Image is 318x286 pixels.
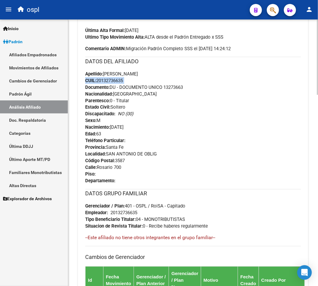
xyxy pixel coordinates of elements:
span: M [85,118,100,124]
strong: Estado: [85,14,100,20]
i: NO (00) [118,111,133,117]
strong: Ultimo Tipo Movimiento Alta: [85,34,145,40]
strong: Piso: [85,172,96,177]
strong: Edad: [85,131,96,137]
strong: Sexo: [85,118,96,124]
span: 0 - Titular [85,98,129,103]
span: [DATE] [85,28,138,33]
mat-icon: menu [5,6,12,13]
strong: Última Alta Formal: [85,28,125,33]
span: Migración Padrón Completo SSS el [DATE] 14:24:12 [85,45,231,52]
h4: --Este afiliado no tiene otros integrantes en el grupo familiar-- [85,235,301,241]
strong: CUIL: [85,78,96,83]
strong: Código Postal: [85,158,115,164]
strong: Documento: [85,85,110,90]
span: Padrón [3,38,23,45]
strong: Parentesco: [85,98,110,103]
span: [DATE] [85,125,124,130]
span: ospl [27,3,39,16]
strong: ACTIVO [100,14,116,20]
span: [PERSON_NAME] [85,71,138,77]
span: 63 [85,131,101,137]
strong: Localidad: [85,152,106,157]
strong: Provincia: [85,145,106,150]
strong: Teléfono Particular: [85,138,125,144]
strong: Nacimiento: [85,125,110,130]
strong: Tipo Beneficiario Titular: [85,217,136,222]
strong: Empleador: [85,210,108,216]
span: Explorador de Archivos [3,195,52,202]
span: Soltero [85,105,125,110]
span: 3587 [85,158,125,164]
span: 0 - Recibe haberes regularmente [85,224,208,229]
strong: Departamento: [85,178,115,184]
span: 401 - OSPL / RoiSA - Capitado [85,204,185,209]
span: DU - DOCUMENTO UNICO 13273663 [85,85,183,90]
strong: Estado Civil: [85,105,110,110]
span: Santa Fe [85,145,124,150]
span: SAN ANTONIO DE OBLIG [85,152,157,157]
strong: Situacion de Revista Titular: [85,224,143,229]
div: Open Intercom Messenger [297,265,312,280]
strong: Nacionalidad: [85,91,113,97]
span: [GEOGRAPHIC_DATA] [85,91,157,97]
span: Inicio [3,25,19,32]
span: Rosario 700 [85,165,121,170]
span: ALTA desde el Padrón Entregado x SSS [85,34,223,40]
strong: Discapacitado: [85,111,115,117]
h3: DATOS DEL AFILIADO [85,57,301,66]
h3: Cambios de Gerenciador [85,253,301,262]
mat-icon: person [306,6,313,13]
strong: Apellido: [85,71,103,77]
span: 04 - MONOTRIBUTISTAS [85,217,185,222]
strong: Comentario ADMIN: [85,46,126,51]
span: 20132736635 [85,78,123,83]
h3: DATOS GRUPO FAMILIAR [85,190,301,198]
div: 20132736635 [110,210,137,216]
strong: Calle: [85,165,97,170]
strong: Gerenciador / Plan: [85,204,125,209]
